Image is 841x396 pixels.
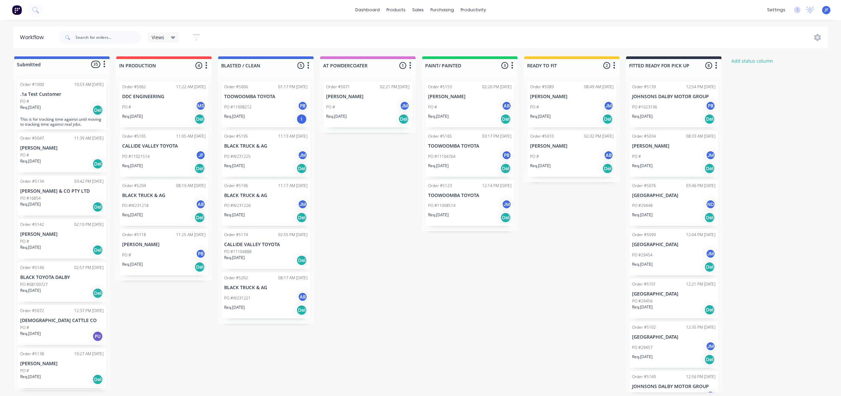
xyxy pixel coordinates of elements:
[400,101,410,111] div: JM
[222,131,310,177] div: Order #519511:13 AM [DATE]BLACK TRUCK & AGPO #W231225JMReq.[DATE]Del
[706,150,716,160] div: JM
[428,133,452,139] div: Order #5165
[428,193,512,198] p: TOOWOOMBA TOYOTA
[428,183,452,189] div: Order #5123
[296,163,307,174] div: Del
[326,113,347,119] p: Req. [DATE]
[20,265,44,271] div: Order #5146
[632,384,716,389] p: JOHNSONS DALBY MOTOR GROUP
[74,222,104,228] div: 02:10 PM [DATE]
[629,180,718,226] div: Order #507603:46 PM [DATE][GEOGRAPHIC_DATA]PO #29448NDReq.[DATE]Del
[632,354,653,360] p: Req. [DATE]
[74,351,104,357] div: 10:27 AM [DATE]
[482,84,512,90] div: 02:26 PM [DATE]
[457,5,489,15] div: productivity
[530,94,614,99] p: [PERSON_NAME]
[74,308,104,314] div: 12:37 PM [DATE]
[20,351,44,357] div: Order #5138
[326,94,410,99] p: [PERSON_NAME]
[224,232,248,238] div: Order #5174
[706,101,716,111] div: PB
[704,163,715,174] div: Del
[224,113,245,119] p: Req. [DATE]
[278,183,308,189] div: 11:17 AM [DATE]
[92,159,103,169] div: Del
[686,232,716,238] div: 12:04 PM [DATE]
[530,133,554,139] div: Order #5010
[428,143,512,149] p: TOOWOOMBA TOYOTA
[196,150,206,160] div: JF
[425,180,514,226] div: Order #512312:14 PM [DATE]TOOWOOMBA TOYOTAPO #11008514JMReq.[DATE]Del
[122,242,206,247] p: [PERSON_NAME]
[428,113,449,119] p: Req. [DATE]
[632,261,653,267] p: Req. [DATE]
[686,133,716,139] div: 08:33 AM [DATE]
[74,82,104,88] div: 10:53 AM [DATE]
[632,304,653,310] p: Req. [DATE]
[20,222,44,228] div: Order #5142
[530,84,554,90] div: Order #5089
[224,104,252,110] p: PO #11008212
[296,305,307,315] div: Del
[704,114,715,124] div: Del
[482,133,512,139] div: 03:17 PM [DATE]
[20,99,29,104] p: PO #
[632,94,716,99] p: JOHNSONS DALBY MOTOR GROUP
[326,104,335,110] p: PO #
[224,275,248,281] div: Order #5202
[12,5,22,15] img: Factory
[686,374,716,380] div: 12:56 PM [DATE]
[20,135,44,141] div: Order #5047
[323,81,412,127] div: Order #507102:21 PM [DATE][PERSON_NAME]PO #JMReq.[DATE]Del
[20,361,104,366] p: [PERSON_NAME]
[825,7,828,13] span: JF
[20,244,41,250] p: Req. [DATE]
[176,232,206,238] div: 11:25 AM [DATE]
[196,249,206,259] div: PB
[629,279,718,318] div: Order #510112:21 PM [DATE][GEOGRAPHIC_DATA]PO #29456Req.[DATE]Del
[224,295,251,301] p: PO #W231221
[18,133,106,172] div: Order #504711:39 AM [DATE][PERSON_NAME]PO #Req.[DATE]Del
[74,135,104,141] div: 11:39 AM [DATE]
[92,245,103,255] div: Del
[632,113,653,119] p: Req. [DATE]
[20,318,104,323] p: [DEMOGRAPHIC_DATA] CATTLE CO
[278,84,308,90] div: 01:17 PM [DATE]
[632,212,653,218] p: Req. [DATE]
[686,183,716,189] div: 03:46 PM [DATE]
[122,113,143,119] p: Req. [DATE]
[20,104,41,110] p: Req. [DATE]
[122,104,131,110] p: PO #
[409,5,427,15] div: sales
[122,163,143,169] p: Req. [DATE]
[380,84,410,90] div: 02:21 PM [DATE]
[20,33,47,41] div: Workflow
[92,105,103,115] div: Del
[20,282,48,288] p: PO #08100727
[20,188,104,194] p: [PERSON_NAME] & CO PTY LTD
[194,212,205,223] div: Del
[383,5,409,15] div: products
[686,324,716,330] div: 12:35 PM [DATE]
[632,252,653,258] p: PO #29454
[92,288,103,298] div: Del
[428,212,449,218] p: Req. [DATE]
[425,131,514,177] div: Order #516503:17 PM [DATE]TOOWOOMBA TOYOTAPO #11104764PBReq.[DATE]Del
[196,101,206,111] div: MS
[632,242,716,247] p: [GEOGRAPHIC_DATA]
[224,285,308,291] p: BLACK TRUCK & AG
[629,322,718,368] div: Order #510212:35 PM [DATE][GEOGRAPHIC_DATA]PO #29457JMReq.[DATE]Del
[500,114,511,124] div: Del
[502,199,512,209] div: JM
[120,229,208,275] div: Order #511811:25 AM [DATE][PERSON_NAME]PO #PBReq.[DATE]Del
[427,5,457,15] div: purchasing
[728,56,777,65] button: Add status column
[196,199,206,209] div: AB
[584,84,614,90] div: 08:49 AM [DATE]
[686,84,716,90] div: 12:54 PM [DATE]
[20,152,29,158] p: PO #
[352,5,383,15] a: dashboard
[706,249,716,259] div: JM
[122,154,150,160] p: PO #11021514
[629,131,718,177] div: Order #503408:33 AM [DATE][PERSON_NAME]PO #JMReq.[DATE]Del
